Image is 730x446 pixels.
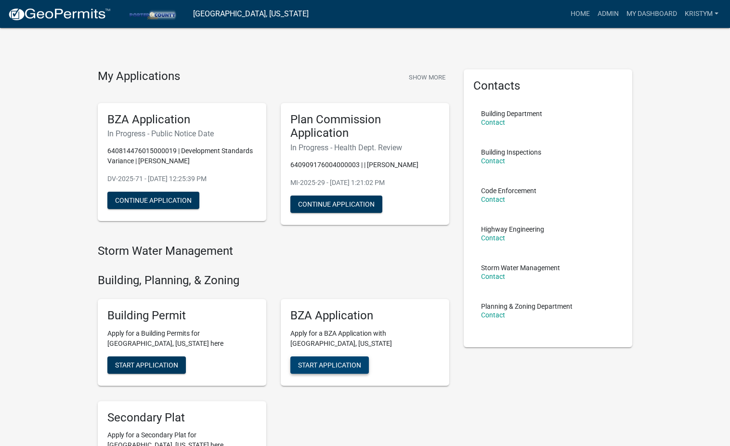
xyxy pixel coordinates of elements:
a: Contact [481,311,505,319]
button: Show More [405,69,449,85]
a: My Dashboard [623,5,681,23]
h4: Building, Planning, & Zoning [98,274,449,288]
a: KristyM [681,5,722,23]
span: Start Application [298,361,361,368]
a: [GEOGRAPHIC_DATA], [US_STATE] [193,6,309,22]
a: Admin [594,5,623,23]
p: Code Enforcement [481,187,536,194]
h5: BZA Application [290,309,440,323]
a: Contact [481,157,505,165]
a: Home [567,5,594,23]
h5: BZA Application [107,113,257,127]
p: Highway Engineering [481,226,544,233]
p: DV-2025-71 - [DATE] 12:25:39 PM [107,174,257,184]
p: Apply for a Building Permits for [GEOGRAPHIC_DATA], [US_STATE] here [107,328,257,349]
p: Building Inspections [481,149,541,156]
button: Start Application [290,356,369,374]
h5: Contacts [473,79,623,93]
p: 640814476015000019 | Development Standards Variance | [PERSON_NAME] [107,146,257,166]
button: Continue Application [290,196,382,213]
h5: Plan Commission Application [290,113,440,141]
p: Planning & Zoning Department [481,303,573,310]
span: Start Application [115,361,178,368]
h5: Secondary Plat [107,411,257,425]
p: Apply for a BZA Application with [GEOGRAPHIC_DATA], [US_STATE] [290,328,440,349]
h4: Storm Water Management [98,244,449,258]
h6: In Progress - Health Dept. Review [290,143,440,152]
a: Contact [481,234,505,242]
h5: Building Permit [107,309,257,323]
img: Porter County, Indiana [118,7,185,20]
p: MI-2025-29 - [DATE] 1:21:02 PM [290,178,440,188]
p: Building Department [481,110,542,117]
h4: My Applications [98,69,180,84]
p: 640909176004000003 | | [PERSON_NAME] [290,160,440,170]
p: Storm Water Management [481,264,560,271]
h6: In Progress - Public Notice Date [107,129,257,138]
button: Start Application [107,356,186,374]
button: Continue Application [107,192,199,209]
a: Contact [481,196,505,203]
a: Contact [481,273,505,280]
a: Contact [481,118,505,126]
